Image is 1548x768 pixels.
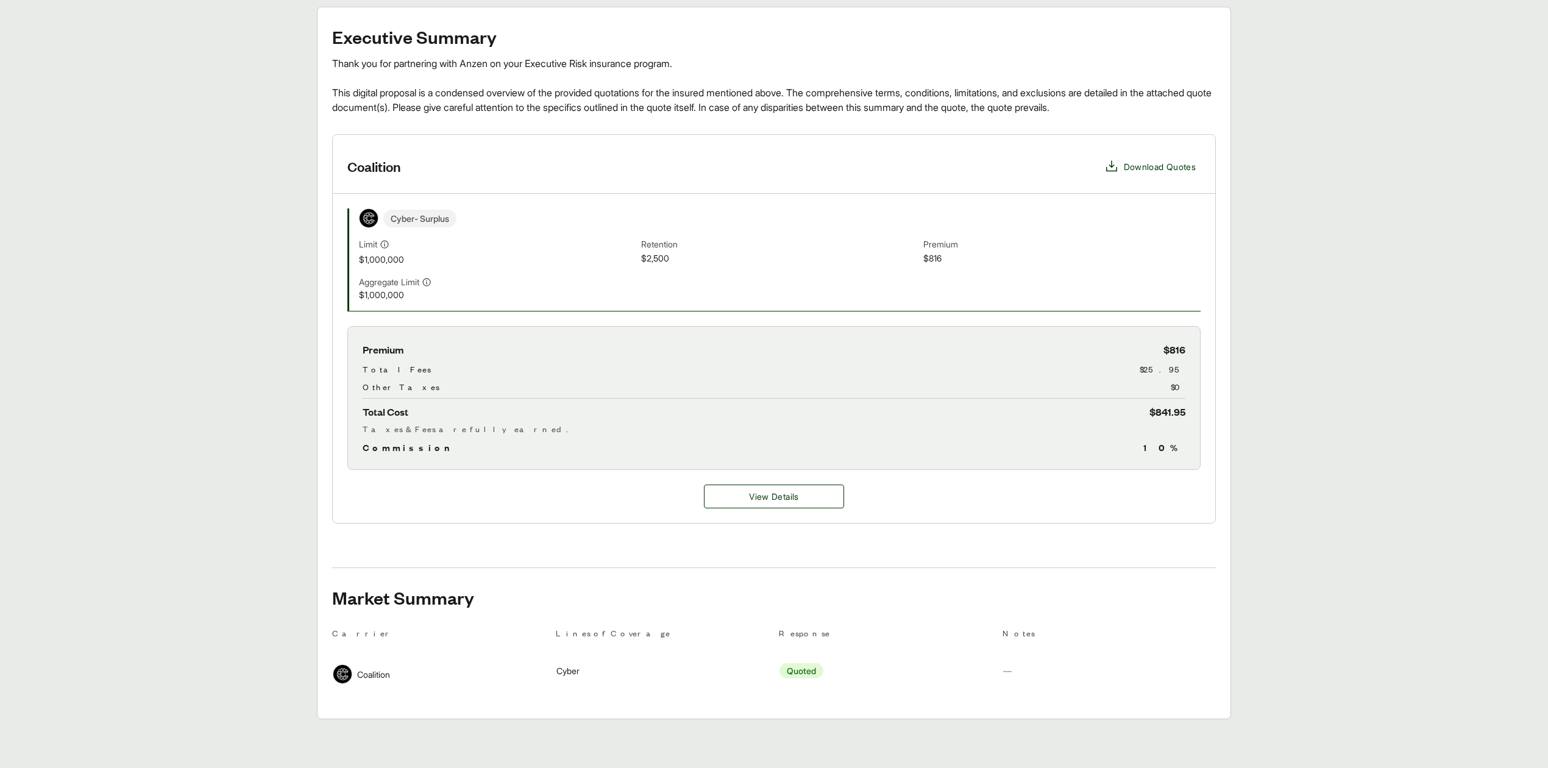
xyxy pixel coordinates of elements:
span: $25.95 [1140,363,1185,375]
span: Coalition [357,668,390,681]
div: Thank you for partnering with Anzen on your Executive Risk insurance program. This digital propos... [332,56,1216,115]
span: Total Fees [363,363,431,375]
th: Lines of Coverage [556,627,770,644]
span: $816 [923,252,1201,266]
span: Premium [923,238,1201,252]
div: Taxes & Fees are fully earned. [363,422,1185,435]
th: Response [779,627,993,644]
img: Coalition [360,209,378,227]
span: — [1003,666,1012,676]
span: Premium [363,341,403,358]
th: Carrier [332,627,546,644]
span: Aggregate Limit [359,276,419,288]
span: Quoted [779,663,823,678]
h3: Coalition [347,157,401,176]
span: Commission [363,440,455,455]
th: Notes [1003,627,1216,644]
span: Total Cost [363,404,408,420]
span: Download Quotes [1124,160,1196,173]
h2: Executive Summary [332,27,1216,46]
span: $2,500 [641,252,918,266]
span: Other Taxes [363,380,439,393]
span: View Details [749,490,798,503]
span: 10 % [1143,440,1185,455]
span: $0 [1171,380,1185,393]
span: $841.95 [1149,404,1185,420]
span: Retention [641,238,918,252]
button: Download Quotes [1099,154,1201,179]
span: Limit [359,238,377,251]
span: $1,000,000 [359,288,636,301]
span: $816 [1163,341,1185,358]
span: $1,000,000 [359,253,636,266]
span: Cyber - Surplus [383,210,456,227]
img: Coalition logo [333,665,352,683]
button: View Details [704,485,844,508]
h2: Market Summary [332,588,1216,607]
a: Coalition details [704,485,844,508]
span: Cyber [556,664,580,677]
